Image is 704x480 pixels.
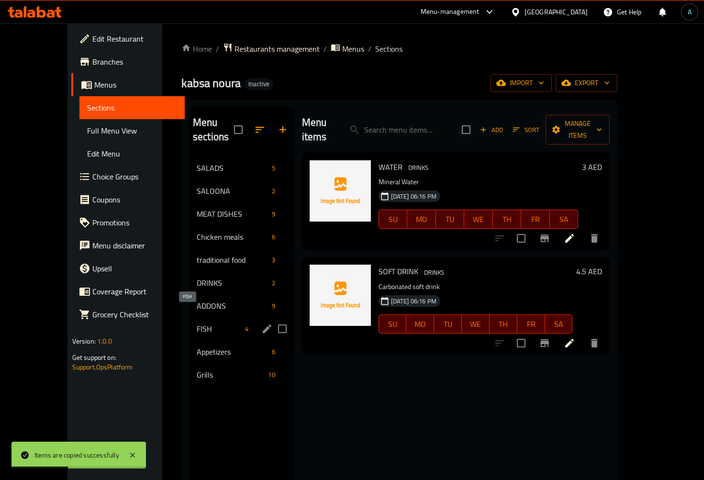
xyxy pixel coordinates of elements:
[189,202,294,225] div: MEAT DISHES9
[241,323,252,335] div: items
[197,277,268,289] span: DRINKS
[564,233,575,244] a: Edit menu item
[511,333,531,353] span: Select to update
[189,294,294,317] div: ADDONS9
[375,43,402,55] span: Sections
[553,118,602,142] span: Manage items
[549,317,569,331] span: SA
[406,314,434,334] button: MO
[268,208,279,220] div: items
[197,162,268,174] span: SALADS
[387,192,440,201] span: [DATE] 06:16 PM
[92,240,178,251] span: Menu disclaimer
[438,317,458,331] span: TU
[404,162,432,174] div: DRINKS
[97,335,112,347] span: 1.0.0
[228,120,248,140] span: Select all sections
[72,351,116,364] span: Get support on:
[576,265,602,278] h6: 4.5 AED
[688,7,692,17] span: A
[71,188,185,211] a: Coupons
[71,50,185,73] a: Branches
[87,125,178,136] span: Full Menu View
[34,450,119,460] div: Items are copied successfully
[92,171,178,182] span: Choice Groups
[197,323,241,335] span: FISH
[268,279,279,288] span: 2
[260,322,274,336] button: edit
[71,165,185,188] a: Choice Groups
[410,317,430,331] span: MO
[545,314,573,334] button: SA
[72,335,96,347] span: Version:
[71,257,185,280] a: Upsell
[379,176,579,188] p: Mineral Water
[197,254,268,266] span: traditional food
[456,120,476,140] span: Select section
[440,212,461,226] span: TU
[498,77,544,89] span: import
[268,210,279,219] span: 9
[72,361,133,373] a: Support.OpsPlatform
[92,194,178,205] span: Coupons
[197,231,268,243] div: Chicken meals
[368,43,371,55] li: /
[189,179,294,202] div: SALOONA2
[268,256,279,265] span: 3
[268,347,279,357] span: 6
[521,317,541,331] span: FR
[521,210,550,229] button: FR
[420,267,448,278] span: DRINKS
[189,153,294,390] nav: Menu sections
[268,187,279,196] span: 2
[511,228,531,248] span: Select to update
[404,162,432,173] span: DRINKS
[546,115,610,145] button: Manage items
[94,79,178,90] span: Menus
[302,115,330,144] h2: Menu items
[476,123,507,137] span: Add item
[582,160,602,174] h6: 3 AED
[434,314,462,334] button: TU
[197,208,268,220] span: MEAT DISHES
[513,124,539,135] span: Sort
[92,263,178,274] span: Upsell
[189,317,294,340] div: FISH4edit
[468,212,489,226] span: WE
[462,314,490,334] button: WE
[491,74,552,92] button: import
[563,77,610,89] span: export
[92,217,178,228] span: Promotions
[517,314,545,334] button: FR
[193,115,234,144] h2: Menu sections
[310,160,371,222] img: WATER
[71,27,185,50] a: Edit Restaurant
[92,56,178,67] span: Branches
[92,33,178,45] span: Edit Restaurant
[497,212,518,226] span: TH
[464,210,493,229] button: WE
[216,43,219,55] li: /
[411,212,432,226] span: MO
[507,123,546,137] span: Sort items
[197,369,265,380] span: Grills
[264,369,279,380] div: items
[189,271,294,294] div: DRINKS2
[71,234,185,257] a: Menu disclaimer
[197,185,268,197] span: SALOONA
[379,314,407,334] button: SU
[564,337,575,349] a: Edit menu item
[379,281,573,293] p: Carbonated soft drink
[71,73,185,96] a: Menus
[181,43,617,55] nav: breadcrumb
[268,185,279,197] div: items
[189,225,294,248] div: Chicken meals6
[197,300,268,312] span: ADDONS
[533,227,556,250] button: Branch-specific-item
[342,43,364,55] span: Menus
[181,72,241,94] span: kabsa noura
[71,303,185,326] a: Grocery Checklist
[268,346,279,357] div: items
[436,210,465,229] button: TU
[554,212,575,226] span: SA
